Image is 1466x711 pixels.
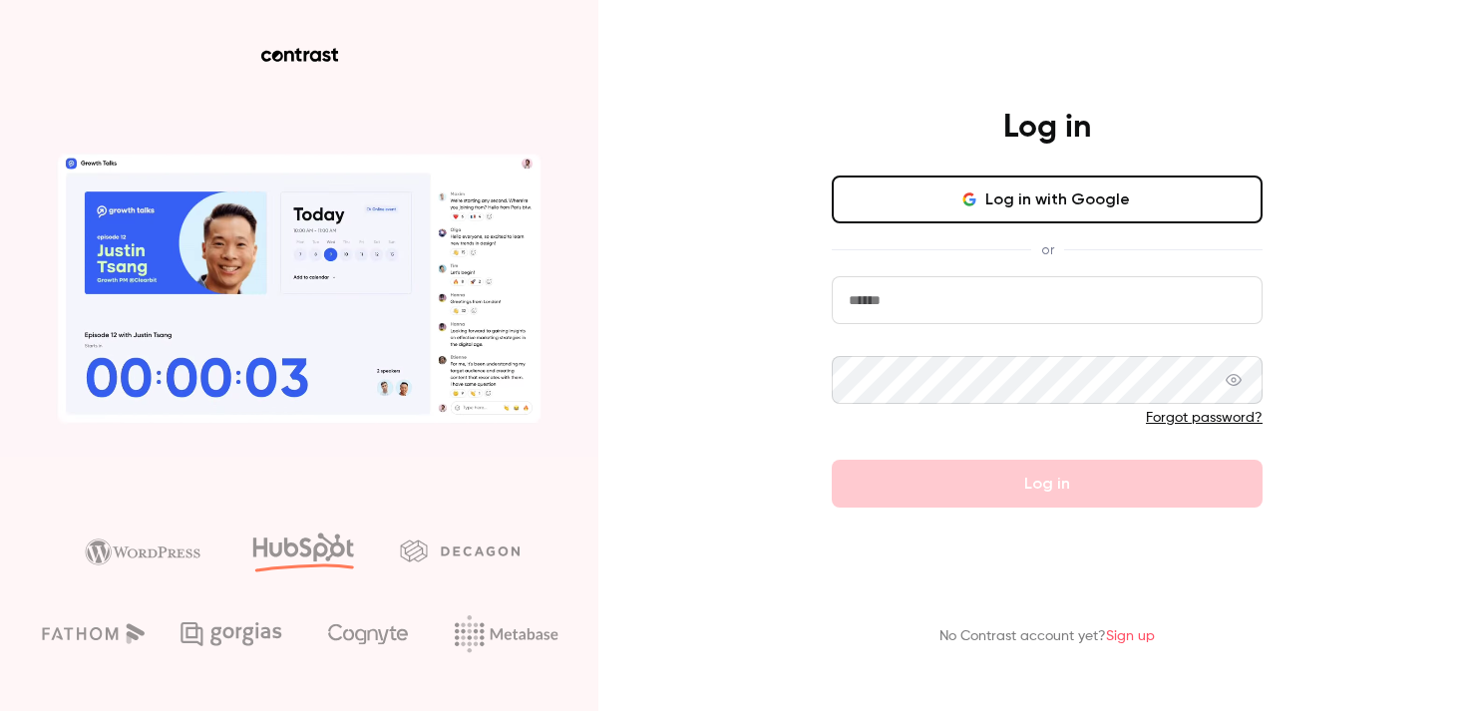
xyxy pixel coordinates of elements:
[939,626,1155,647] p: No Contrast account yet?
[1106,629,1155,643] a: Sign up
[400,539,520,561] img: decagon
[1003,108,1091,148] h4: Log in
[832,176,1263,223] button: Log in with Google
[1031,239,1064,260] span: or
[1146,411,1263,425] a: Forgot password?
